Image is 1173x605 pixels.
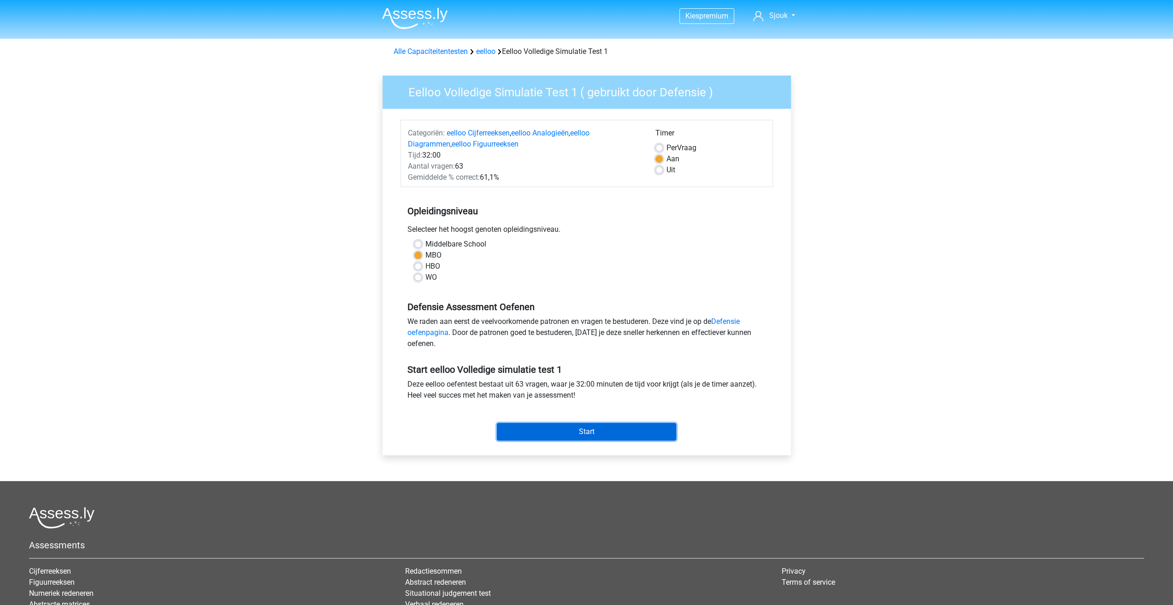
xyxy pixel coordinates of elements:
span: Per [666,143,677,152]
span: Aantal vragen: [408,162,455,170]
h5: Opleidingsniveau [407,202,766,220]
a: Privacy [782,567,806,576]
a: Alle Capaciteitentesten [394,47,468,56]
span: Gemiddelde % correct: [408,173,480,182]
a: Kiespremium [680,10,734,22]
a: eelloo Cijferreeksen [447,129,510,137]
img: Assessly [382,7,448,29]
a: Sjouk [749,10,798,21]
a: Situational judgement test [405,589,491,598]
label: MBO [425,250,442,261]
div: We raden aan eerst de veelvoorkomende patronen en vragen te bestuderen. Deze vind je op de . Door... [401,316,773,353]
label: WO [425,272,437,283]
h3: Eelloo Volledige Simulatie Test 1 ( gebruikt door Defensie ) [397,82,784,100]
div: Timer [655,128,766,142]
div: 61,1% [401,172,648,183]
a: Figuurreeksen [29,578,75,587]
a: Abstract redeneren [405,578,466,587]
label: Uit [666,164,675,176]
a: Cijferreeksen [29,567,71,576]
div: 32:00 [401,150,648,161]
h5: Assessments [29,540,1144,551]
a: Terms of service [782,578,835,587]
span: Categoriën: [408,129,445,137]
label: Middelbare School [425,239,486,250]
div: , , , [401,128,648,150]
h5: Defensie Assessment Oefenen [407,301,766,312]
a: eelloo [476,47,495,56]
span: Sjouk [769,11,787,20]
a: eelloo Figuurreeksen [452,140,519,148]
label: Aan [666,153,679,164]
h5: Start eelloo Volledige simulatie test 1 [407,364,766,375]
label: Vraag [666,142,696,153]
label: HBO [425,261,440,272]
span: Kies [685,12,699,20]
span: Tijd: [408,151,422,159]
a: eelloo Analogieën [511,129,569,137]
div: Selecteer het hoogst genoten opleidingsniveau. [401,224,773,239]
a: Numeriek redeneren [29,589,94,598]
input: Start [497,423,676,441]
div: Eelloo Volledige Simulatie Test 1 [390,46,784,57]
span: premium [699,12,728,20]
a: Redactiesommen [405,567,462,576]
div: Deze eelloo oefentest bestaat uit 63 vragen, waar je 32:00 minuten de tijd voor krijgt (als je de... [401,379,773,405]
img: Assessly logo [29,507,94,529]
div: 63 [401,161,648,172]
